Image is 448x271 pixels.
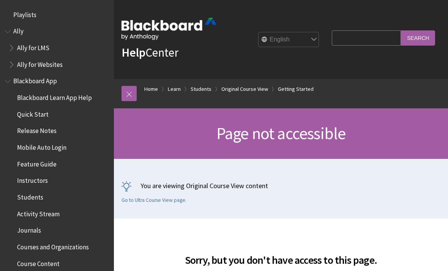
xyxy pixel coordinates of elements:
span: Blackboard App [13,75,57,85]
span: Courses and Organizations [17,241,89,251]
span: Activity Stream [17,208,60,218]
h2: Sorry, but you don't have access to this page. [121,243,440,268]
nav: Book outline for Playlists [5,8,109,21]
span: Ally [13,25,24,35]
span: Course Content [17,257,60,268]
input: Search [401,30,435,45]
a: Learn [168,84,181,94]
span: Blackboard Learn App Help [17,91,92,101]
a: Getting Started [278,84,314,94]
span: Playlists [13,8,36,19]
span: Journals [17,224,41,235]
span: Instructors [17,174,48,185]
span: Students [17,191,43,201]
span: Feature Guide [17,158,57,168]
span: Ally for LMS [17,41,49,52]
span: Mobile Auto Login [17,141,66,151]
a: HelpCenter [121,45,178,60]
select: Site Language Selector [259,32,319,48]
nav: Book outline for Anthology Ally Help [5,25,109,71]
span: Ally for Websites [17,58,63,68]
strong: Help [121,45,145,60]
img: Blackboard by Anthology [121,18,216,40]
a: Original Course View [221,84,268,94]
p: You are viewing Original Course View content [121,181,440,190]
a: Students [191,84,211,94]
a: Home [144,84,158,94]
span: Page not accessible [216,123,346,144]
span: Release Notes [17,125,57,135]
a: Go to Ultra Course View page. [121,197,186,204]
span: Quick Start [17,108,49,118]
